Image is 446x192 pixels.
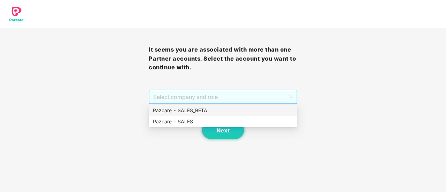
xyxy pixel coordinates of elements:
div: Pazcare - SALES_BETA [149,105,297,116]
div: Pazcare - SALES_BETA [153,107,293,114]
div: Pazcare - SALES [149,116,297,127]
div: Pazcare - SALES [153,118,293,125]
button: Next [202,122,244,139]
h3: It seems you are associated with more than one Partner accounts. Select the account you want to c... [149,45,297,72]
span: Next [216,127,230,134]
span: Select company and role [153,90,293,103]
